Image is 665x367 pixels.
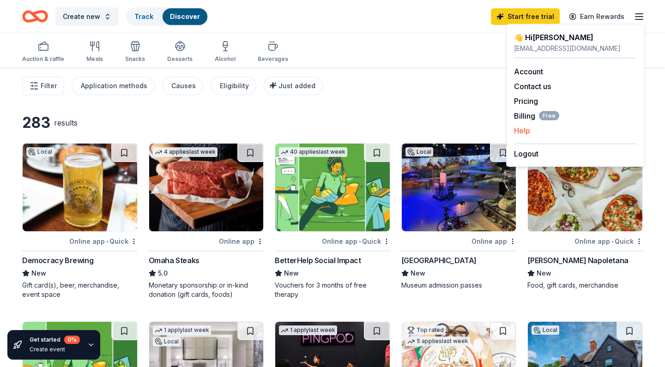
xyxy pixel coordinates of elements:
div: 1 apply last week [279,325,337,335]
div: Create event [30,346,80,353]
a: Image for American Heritage MuseumLocalOnline app[GEOGRAPHIC_DATA]NewMuseum admission passes [401,143,517,290]
div: Application methods [81,80,147,91]
div: Online app [219,235,264,247]
button: Causes [162,77,203,95]
span: 5.0 [158,268,168,279]
button: Auction & raffle [22,37,64,67]
span: New [411,268,425,279]
button: Alcohol [215,37,236,67]
div: Snacks [125,55,145,63]
div: Online app [472,235,516,247]
span: Just added [278,82,315,90]
div: 283 [22,114,50,132]
div: Monetary sponsorship or in-kind donation (gift cards, foods) [149,281,264,299]
div: 5 applies last week [405,337,470,346]
img: Image for BetterHelp Social Impact [275,144,390,231]
div: Local [26,147,54,156]
div: Eligibility [220,80,249,91]
div: Causes [171,80,196,91]
div: Museum admission passes [401,281,517,290]
button: Help [514,125,530,136]
span: Billing [514,110,559,121]
button: TrackDiscover [126,7,208,26]
div: 0 % [64,336,80,344]
span: Filter [41,80,57,91]
a: Track [134,12,153,20]
a: Image for Democracy BrewingLocalOnline app•QuickDemocracy BrewingNewGift card(s), beer, merchandi... [22,143,138,299]
span: Free [539,111,559,120]
div: Food, gift cards, merchandise [527,281,643,290]
button: Contact us [514,81,551,92]
button: Snacks [125,37,145,67]
button: BillingFree [514,110,559,121]
button: Application methods [72,77,155,95]
div: [EMAIL_ADDRESS][DOMAIN_NAME] [514,43,637,54]
div: Meals [86,55,103,63]
span: New [537,268,551,279]
span: New [31,268,46,279]
div: Democracy Brewing [22,255,93,266]
div: Top rated [405,325,446,335]
button: Eligibility [211,77,256,95]
button: Just added [264,77,323,95]
div: Online app Quick [69,235,138,247]
div: results [54,117,78,128]
img: Image for American Heritage Museum [402,144,516,231]
div: Gift card(s), beer, merchandise, event space [22,281,138,299]
a: Discover [170,12,200,20]
button: Beverages [258,37,288,67]
div: Local [532,325,559,335]
span: New [284,268,299,279]
div: 4 applies last week [153,147,218,157]
button: Desserts [167,37,193,67]
button: Filter [22,77,64,95]
div: Local [153,337,181,346]
a: Start free trial [491,8,560,25]
a: Account [514,67,543,76]
div: Online app Quick [322,235,390,247]
div: 40 applies last week [279,147,347,157]
button: Logout [514,148,538,159]
span: • [359,238,361,245]
div: Local [405,147,433,156]
div: Beverages [258,55,288,63]
img: Image for Frank Pepe Pizzeria Napoletana [528,144,642,231]
div: [PERSON_NAME] Napoletana [527,255,628,266]
span: • [106,238,108,245]
div: Desserts [167,55,193,63]
a: Image for Omaha Steaks 4 applieslast weekOnline appOmaha Steaks5.0Monetary sponsorship or in-kind... [149,143,264,299]
div: BetterHelp Social Impact [275,255,361,266]
img: Image for Omaha Steaks [149,144,264,231]
div: Online app Quick [574,235,643,247]
button: Create new [55,7,119,26]
span: • [611,238,613,245]
button: Meals [86,37,103,67]
a: Earn Rewards [563,8,630,25]
div: Alcohol [215,55,236,63]
a: Image for BetterHelp Social Impact40 applieslast weekOnline app•QuickBetterHelp Social ImpactNewV... [275,143,390,299]
a: Image for Frank Pepe Pizzeria Napoletana1 applylast weekOnline app•Quick[PERSON_NAME] NapoletanaN... [527,143,643,290]
div: [GEOGRAPHIC_DATA] [401,255,477,266]
img: Image for Democracy Brewing [23,144,137,231]
span: Create new [63,11,100,22]
div: Get started [30,336,80,344]
div: 1 apply last week [153,325,211,335]
div: 👋 Hi [PERSON_NAME] [514,32,637,43]
a: Home [22,6,48,27]
div: Omaha Steaks [149,255,199,266]
div: Vouchers for 3 months of free therapy [275,281,390,299]
a: Pricing [514,96,538,106]
div: Auction & raffle [22,55,64,63]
